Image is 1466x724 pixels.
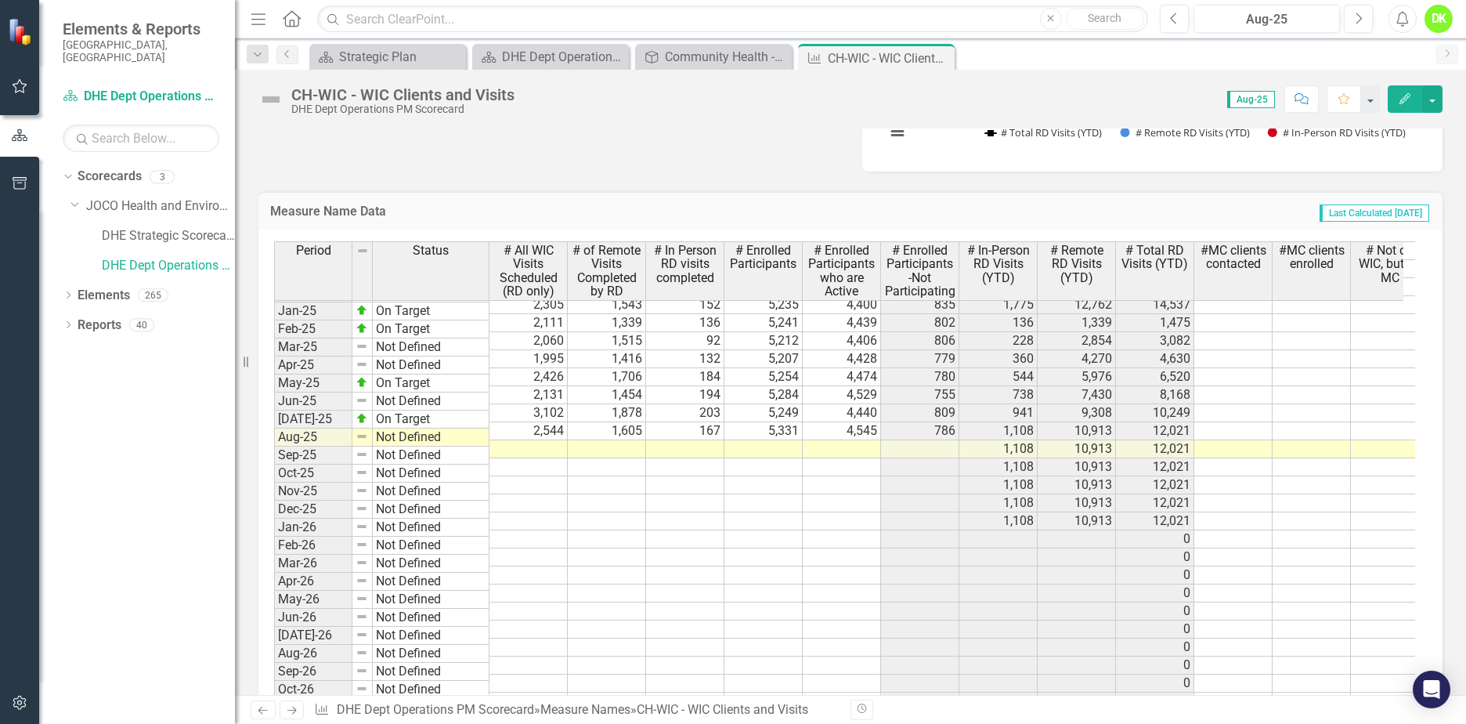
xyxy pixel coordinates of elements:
[1116,639,1194,657] td: 0
[373,537,489,555] td: Not Defined
[1116,332,1194,350] td: 3,082
[959,296,1038,314] td: 1,775
[274,447,352,465] td: Sep-25
[646,314,724,332] td: 136
[803,296,881,314] td: 4,400
[78,287,130,305] a: Elements
[1116,350,1194,368] td: 4,630
[1116,603,1194,621] td: 0
[489,350,568,368] td: 1,995
[373,447,489,465] td: Not Defined
[639,47,788,67] a: Community Health - collaborate with community partners to promote and educate citizens about heal...
[274,627,352,645] td: [DATE]-26
[806,244,877,299] span: # Enrolled Participants who are Active
[373,375,489,393] td: On Target
[356,244,369,257] img: 8DAGhfEEPCf229AAAAAElFTkSuQmCC
[1038,458,1116,476] td: 10,913
[1038,296,1116,314] td: 12,762
[8,18,35,45] img: ClearPoint Strategy
[649,244,720,285] span: # In Person RD visits completed
[1354,244,1425,285] span: # Not on WIC, but on MC
[129,318,154,331] div: 40
[356,538,368,551] img: 8DAGhfEEPCf229AAAAAElFTkSuQmCC
[1116,530,1194,548] td: 0
[356,322,368,335] img: zOikAAAAAElFTkSuQmCC
[959,314,1038,332] td: 136
[274,429,352,447] td: Aug-25
[985,125,1103,139] button: Show # Total RD Visits (YTD)
[1038,512,1116,530] td: 10,913
[959,350,1038,368] td: 360
[1116,567,1194,585] td: 0
[356,520,368,533] img: 8DAGhfEEPCf229AAAAAElFTkSuQmCC
[373,627,489,645] td: Not Defined
[413,244,449,258] span: Status
[568,296,646,314] td: 1,543
[489,314,568,332] td: 2,111
[489,422,568,440] td: 2,544
[1116,585,1194,603] td: 0
[373,663,489,681] td: Not Defined
[489,368,568,386] td: 2,426
[373,429,489,447] td: Not Defined
[373,501,489,519] td: Not Defined
[150,170,175,183] div: 3
[1038,476,1116,494] td: 10,913
[373,555,489,573] td: Not Defined
[1227,91,1275,108] span: Aug-25
[881,386,959,404] td: 755
[356,574,368,587] img: 8DAGhfEEPCf229AAAAAElFTkSuQmCC
[1116,548,1194,567] td: 0
[568,368,646,386] td: 1,706
[1116,693,1194,711] td: 0
[373,357,489,375] td: Not Defined
[502,47,625,67] div: DHE Dept Operations PM Scorecard
[356,412,368,425] img: zOikAAAAAElFTkSuQmCC
[568,386,646,404] td: 1,454
[1116,440,1194,458] td: 12,021
[959,386,1038,404] td: 738
[646,422,724,440] td: 167
[1116,494,1194,512] td: 12,021
[1197,244,1269,271] span: #MC clients contacted
[373,573,489,591] td: Not Defined
[1038,332,1116,350] td: 2,854
[1038,494,1116,512] td: 10,913
[373,302,489,320] td: On Target
[724,386,803,404] td: 5,284
[337,702,534,717] a: DHE Dept Operations PM Scorecard
[803,386,881,404] td: 4,529
[1088,12,1121,24] span: Search
[1116,386,1194,404] td: 8,168
[959,494,1038,512] td: 1,108
[881,314,959,332] td: 802
[959,458,1038,476] td: 1,108
[1413,671,1450,708] div: Open Intercom Messenger
[881,332,959,350] td: 806
[356,664,368,677] img: 8DAGhfEEPCf229AAAAAElFTkSuQmCC
[274,519,352,537] td: Jan-26
[646,404,724,422] td: 203
[1116,621,1194,639] td: 0
[489,332,568,350] td: 2,060
[1320,205,1429,222] span: Last Calculated [DATE]
[356,466,368,479] img: 8DAGhfEEPCf229AAAAAElFTkSuQmCC
[1116,368,1194,386] td: 6,520
[1066,8,1144,30] button: Search
[489,404,568,422] td: 3,102
[1116,296,1194,314] td: 14,537
[274,302,352,320] td: Jan-25
[274,555,352,573] td: Mar-26
[1424,5,1453,33] div: DK
[274,357,352,375] td: Apr-25
[63,88,219,106] a: DHE Dept Operations PM Scorecard
[1116,675,1194,693] td: 0
[881,296,959,314] td: 835
[646,332,724,350] td: 92
[803,422,881,440] td: 4,545
[568,350,646,368] td: 1,416
[1038,314,1116,332] td: 1,339
[637,702,808,717] div: CH-WIC - WIC Clients and Visits
[568,404,646,422] td: 1,878
[78,317,121,335] a: Reports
